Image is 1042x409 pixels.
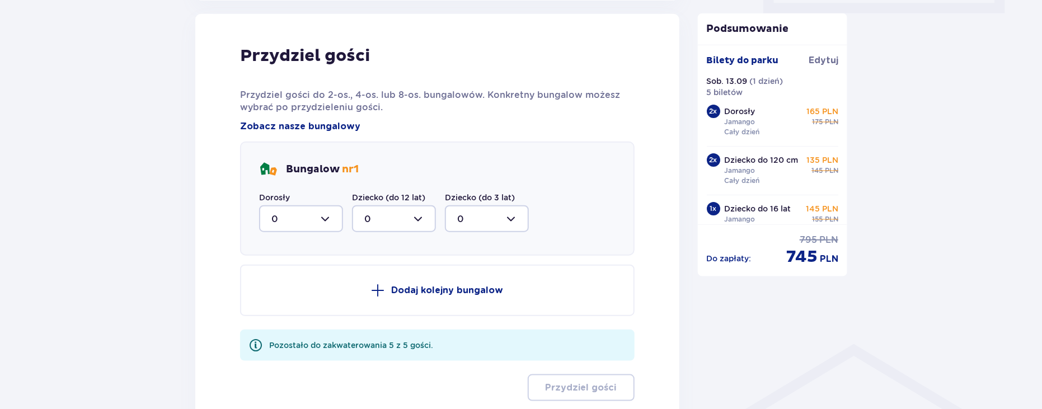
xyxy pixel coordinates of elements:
p: Przydziel gości do 2-os., 4-os. lub 8-os. bungalowów. Konkretny bungalow możesz wybrać po przydzi... [240,89,635,114]
p: PLN [825,166,838,176]
p: Podsumowanie [698,22,848,36]
p: Dorosły [725,106,755,117]
a: Edytuj [809,54,838,67]
p: PLN [825,117,838,127]
label: Dziecko (do 3 lat) [445,192,515,203]
div: 2 x [707,153,720,167]
p: ( 1 dzień ) [750,76,783,87]
label: Dziecko (do 12 lat) [352,192,425,203]
p: Jamango [725,117,755,127]
p: Dziecko do 120 cm [725,154,799,166]
label: Dorosły [259,192,290,203]
p: 155 [812,214,823,224]
p: Do zapłaty : [707,253,752,264]
button: Przydziel gości [528,374,635,401]
p: Jamango [725,214,755,224]
p: Sob. 13.09 [707,76,748,87]
p: Cały dzień [725,176,760,186]
p: Dziecko do 16 lat [725,203,791,214]
p: Dodaj kolejny bungalow [391,284,503,297]
p: Przydziel gości [546,382,617,394]
p: Cały dzień [725,127,760,137]
p: Przydziel gości [240,45,370,67]
p: Bilety do parku [707,54,779,67]
p: PLN [820,253,838,265]
span: nr 1 [342,163,359,176]
p: 165 PLN [806,106,838,117]
p: 145 PLN [806,203,838,214]
p: PLN [819,234,838,246]
a: Zobacz nasze bungalowy [240,120,360,133]
p: 135 PLN [806,154,838,166]
p: 795 [800,234,817,246]
img: bungalows Icon [259,161,277,178]
p: 745 [786,246,818,267]
div: Pozostało do zakwaterowania 5 z 5 gości. [269,340,433,351]
p: Jamango [725,166,755,176]
p: 175 [812,117,823,127]
p: 5 biletów [707,87,743,98]
div: 1 x [707,202,720,215]
p: PLN [825,214,838,224]
p: 145 [811,166,823,176]
div: 2 x [707,105,720,118]
button: Dodaj kolejny bungalow [240,265,635,316]
p: Bungalow [286,163,359,176]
